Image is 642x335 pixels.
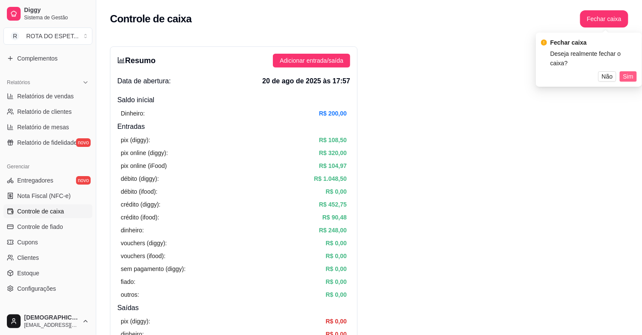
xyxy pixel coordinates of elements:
span: Nota Fiscal (NFC-e) [17,192,70,200]
span: Controle de caixa [17,207,64,216]
a: Nota Fiscal (NFC-e) [3,189,92,203]
article: R$ 0,00 [326,317,347,326]
span: [DEMOGRAPHIC_DATA] [24,314,79,322]
a: Relatório de fidelidadenovo [3,136,92,149]
article: fiado: [121,277,135,286]
a: DiggySistema de Gestão [3,3,92,24]
article: pix (diggy): [121,317,150,326]
a: Controle de caixa [3,204,92,218]
span: 20 de ago de 2025 às 17:57 [262,76,350,86]
article: R$ 0,00 [326,251,347,261]
span: bar-chart [117,56,125,64]
a: Clientes [3,251,92,265]
article: pix (diggy): [121,135,150,145]
h4: Saídas [117,303,350,313]
span: Data de abertura: [117,76,171,86]
a: Configurações [3,282,92,295]
div: ROTA DO ESPET ... [26,32,79,40]
span: Diggy [24,6,89,14]
span: Relatórios [7,79,30,86]
span: Não [602,72,613,81]
h2: Controle de caixa [110,12,192,26]
button: Não [598,71,616,82]
a: Cupons [3,235,92,249]
article: vouchers (diggy): [121,238,167,248]
article: crédito (diggy): [121,200,161,209]
article: R$ 320,00 [319,148,347,158]
span: Entregadores [17,176,53,185]
button: Adicionar entrada/saída [273,54,350,67]
span: Configurações [17,284,56,293]
article: pix online (diggy): [121,148,168,158]
a: Estoque [3,266,92,280]
span: exclamation-circle [541,40,547,46]
article: crédito (ifood): [121,213,159,222]
span: Adicionar entrada/saída [280,56,343,65]
span: Relatório de fidelidade [17,138,77,147]
h3: Resumo [117,55,156,67]
h4: Saldo inícial [117,95,350,105]
article: R$ 90,48 [322,213,347,222]
span: Relatórios de vendas [17,92,74,100]
span: Sim [623,72,633,81]
span: Relatório de clientes [17,107,72,116]
article: sem pagamento (diggy): [121,264,186,274]
article: dinheiro: [121,225,144,235]
a: Complementos [3,52,92,65]
article: R$ 0,00 [326,290,347,299]
article: débito (ifood): [121,187,158,196]
article: R$ 0,00 [326,238,347,248]
article: R$ 452,75 [319,200,347,209]
button: Fechar caixa [580,10,628,27]
span: Cupons [17,238,38,247]
article: vouchers (ifood): [121,251,165,261]
article: R$ 0,00 [326,264,347,274]
a: Relatório de mesas [3,120,92,134]
button: Select a team [3,27,92,45]
article: R$ 0,00 [326,187,347,196]
div: Gerenciar [3,160,92,174]
article: R$ 200,00 [319,109,347,118]
article: Dinheiro: [121,109,145,118]
article: débito (diggy): [121,174,159,183]
div: Deseja realmente fechar o caixa? [550,49,637,68]
a: Controle de fiado [3,220,92,234]
h4: Entradas [117,122,350,132]
div: Diggy [3,306,92,320]
a: Relatório de clientes [3,105,92,119]
button: [DEMOGRAPHIC_DATA][EMAIL_ADDRESS][DOMAIN_NAME] [3,311,92,332]
span: Controle de fiado [17,222,63,231]
span: [EMAIL_ADDRESS][DOMAIN_NAME] [24,322,79,329]
article: outros: [121,290,139,299]
article: R$ 1.048,50 [314,174,347,183]
article: R$ 104,97 [319,161,347,171]
span: Relatório de mesas [17,123,69,131]
span: Clientes [17,253,39,262]
article: pix online (iFood) [121,161,167,171]
article: R$ 108,50 [319,135,347,145]
div: Fechar caixa [550,38,637,47]
span: R [11,32,19,40]
a: Entregadoresnovo [3,174,92,187]
span: Complementos [17,54,58,63]
button: Sim [620,71,637,82]
article: R$ 0,00 [326,277,347,286]
a: Relatórios de vendas [3,89,92,103]
span: Estoque [17,269,39,277]
article: R$ 248,00 [319,225,347,235]
span: Sistema de Gestão [24,14,89,21]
